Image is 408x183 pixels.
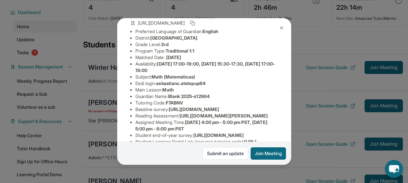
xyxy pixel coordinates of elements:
[135,74,278,80] li: Subject :
[135,139,278,152] li: Student Learning Portal Link (requires tutoring code) :
[135,100,278,106] li: Tutoring Code :
[168,93,210,99] span: Blank 2025-s12964
[166,100,183,105] span: F7ABNV
[203,29,218,34] span: English
[135,113,278,119] li: Reading Assessment :
[135,106,278,113] li: Baseline survey :
[251,147,286,160] button: Join Meeting
[150,35,197,41] span: [GEOGRAPHIC_DATA]
[165,48,194,54] span: Traditional 1:1
[135,93,278,100] li: Guardian Name :
[189,19,196,27] button: Copy link
[135,28,278,35] li: Preferred Language of Guardian:
[169,106,219,112] span: [URL][DOMAIN_NAME]
[135,61,275,73] span: [DATE] 17:00-19:00, [DATE] 15:30-17:30, [DATE] 17:00-19:00
[135,48,278,54] li: Program Type:
[162,87,173,92] span: Math
[135,35,278,41] li: District:
[135,80,278,87] li: Eedi login :
[135,61,278,74] li: Availability:
[161,42,168,47] span: 3rd
[179,113,268,118] span: [URL][DOMAIN_NAME][PERSON_NAME]
[193,132,243,138] span: [URL][DOMAIN_NAME]
[135,41,278,48] li: Grade Level:
[135,54,278,61] li: Matched Date:
[156,80,205,86] span: sebastianc.atstepup64
[166,55,181,60] span: [DATE]
[135,119,267,131] span: [DATE] 4:00 pm - 5:00 pm PST, [DATE] 5:00 pm - 6:00 pm PST
[279,25,284,30] img: Close Icon
[138,20,185,26] span: [URL][DOMAIN_NAME]
[135,119,278,132] li: Assigned Meeting Time :
[152,74,195,79] span: Math (Matemáticas)
[385,160,403,178] button: chat-button
[135,132,278,139] li: Student end-of-year survey :
[203,147,248,160] a: Submit an update
[135,87,278,93] li: Main Lesson :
